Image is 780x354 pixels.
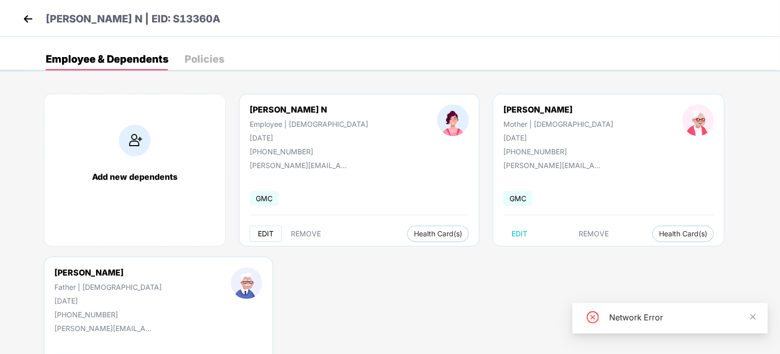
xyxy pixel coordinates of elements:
div: Add new dependents [54,172,215,182]
div: [DATE] [54,296,162,305]
div: [PHONE_NUMBER] [503,147,613,156]
span: Health Card(s) [414,231,462,236]
p: [PERSON_NAME] N | EID: S13360A [46,11,220,27]
div: [DATE] [250,133,368,142]
button: Health Card(s) [652,226,714,242]
span: close-circle [587,311,599,323]
div: [PERSON_NAME][EMAIL_ADDRESS][DOMAIN_NAME] [250,161,351,170]
img: profileImage [231,267,262,299]
div: Employee & Dependents [46,54,168,64]
div: Network Error [609,311,756,323]
img: back [20,11,36,26]
span: REMOVE [579,230,609,238]
div: [DATE] [503,133,613,142]
div: [PERSON_NAME] [503,104,613,115]
span: GMC [250,191,279,206]
span: close [749,313,757,320]
div: Father | [DEMOGRAPHIC_DATA] [54,283,162,291]
button: EDIT [250,226,282,242]
div: Employee | [DEMOGRAPHIC_DATA] [250,120,368,128]
div: Mother | [DEMOGRAPHIC_DATA] [503,120,613,128]
img: addIcon [119,125,151,156]
span: REMOVE [291,230,321,238]
img: profileImage [682,104,714,136]
span: GMC [503,191,532,206]
img: profileImage [437,104,469,136]
button: REMOVE [571,226,617,242]
div: [PERSON_NAME][EMAIL_ADDRESS][DOMAIN_NAME] [54,324,156,333]
button: Health Card(s) [407,226,469,242]
div: [PERSON_NAME] [54,267,162,278]
div: [PERSON_NAME] N [250,104,368,115]
div: [PHONE_NUMBER] [54,310,162,319]
div: [PHONE_NUMBER] [250,147,368,156]
button: REMOVE [283,226,329,242]
span: EDIT [258,230,274,238]
button: EDIT [503,226,535,242]
span: EDIT [512,230,527,238]
span: Health Card(s) [659,231,707,236]
div: [PERSON_NAME][EMAIL_ADDRESS][DOMAIN_NAME] [503,161,605,170]
div: Policies [185,54,224,64]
